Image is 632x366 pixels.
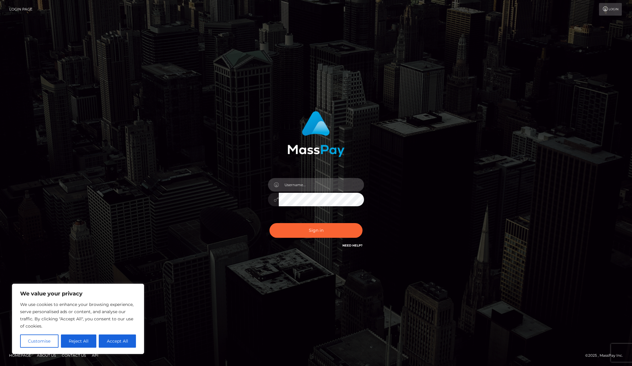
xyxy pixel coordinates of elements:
[61,334,97,348] button: Reject All
[35,351,58,360] a: About Us
[89,351,101,360] a: API
[599,3,622,16] a: Login
[7,351,33,360] a: Homepage
[20,334,59,348] button: Customise
[279,178,364,192] input: Username...
[12,284,144,354] div: We value your privacy
[99,334,136,348] button: Accept All
[59,351,88,360] a: Contact Us
[9,3,32,16] a: Login Page
[287,111,345,157] img: MassPay Login
[20,301,136,330] p: We use cookies to enhance your browsing experience, serve personalised ads or content, and analys...
[585,352,627,359] div: © 2025 , MassPay Inc.
[342,243,363,247] a: Need Help?
[20,290,136,297] p: We value your privacy
[269,223,363,238] button: Sign in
